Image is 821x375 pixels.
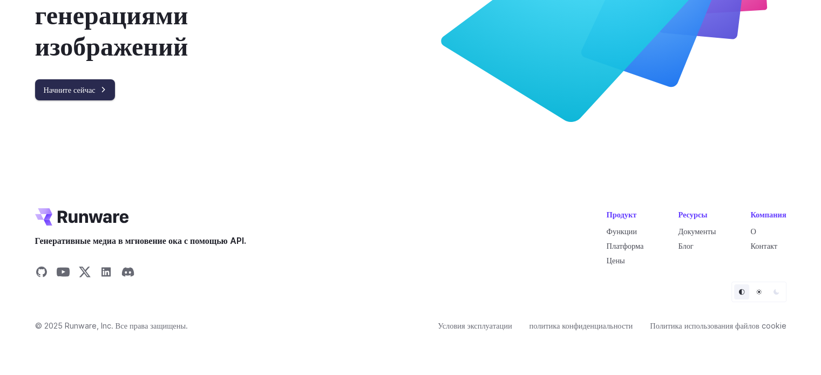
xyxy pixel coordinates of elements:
font: Ресурсы [678,210,707,219]
font: политика конфиденциальности [529,321,633,330]
button: Темный [769,284,784,299]
a: Политика использования файлов cookie [650,319,786,332]
a: Документы [678,227,716,236]
font: Продукт [606,210,636,219]
a: Контакт [750,241,777,250]
a: Поделиться на X [78,265,91,282]
a: Платформа [606,241,643,250]
font: Генеративные медиа в мгновение ока с помощью API. [35,235,246,246]
button: По умолчанию [734,284,749,299]
a: Поделиться на YouTube [57,265,70,282]
a: Условия эксплуатации [438,319,512,332]
ul: Селектор тем [731,282,786,302]
font: Условия эксплуатации [438,321,512,330]
a: Начните сейчас [35,79,115,100]
a: Поделиться на GitHub [35,265,48,282]
a: Поделиться в LinkedIn [100,265,113,282]
font: Политика использования файлов cookie [650,321,786,330]
font: © 2025 Runware, Inc. Все права защищены. [35,321,188,330]
font: Компания [750,210,786,219]
a: политика конфиденциальности [529,319,633,332]
a: О [750,227,756,236]
button: Свет [751,284,766,299]
a: Поделиться в Discord [121,265,134,282]
a: Цены [606,256,625,265]
font: Начните сейчас [44,85,96,94]
a: Блог [678,241,693,250]
a: Функции [606,227,636,236]
a: Перейти к / [35,208,129,226]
